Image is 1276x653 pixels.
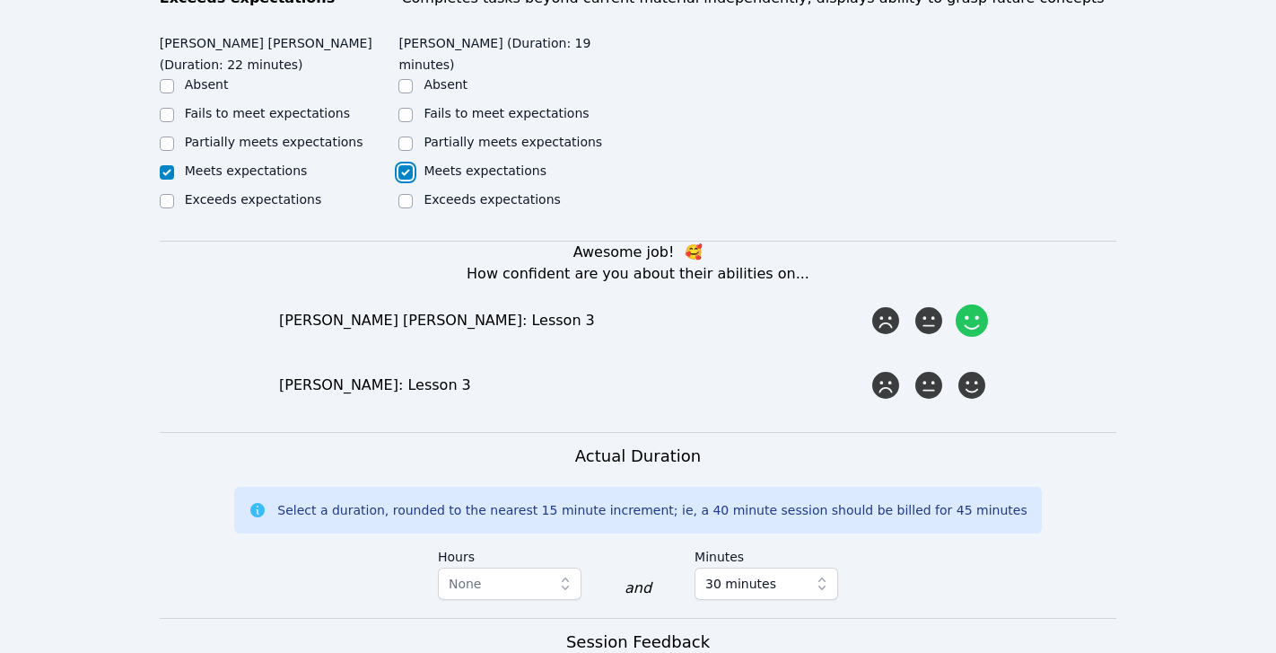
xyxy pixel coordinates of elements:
[185,135,363,149] label: Partially meets expectations
[695,568,838,600] button: 30 minutes
[705,573,776,595] span: 30 minutes
[185,77,229,92] label: Absent
[438,541,581,568] label: Hours
[449,577,482,591] span: None
[424,106,589,120] label: Fails to meet expectations
[467,265,809,282] span: How confident are you about their abilities on...
[424,77,468,92] label: Absent
[575,444,701,469] h3: Actual Duration
[185,163,308,178] label: Meets expectations
[685,243,703,260] span: kisses
[625,578,651,599] div: and
[573,243,675,260] span: Awesome job!
[185,106,350,120] label: Fails to meet expectations
[424,163,546,178] label: Meets expectations
[185,192,321,207] label: Exceeds expectations
[424,135,602,149] label: Partially meets expectations
[695,541,838,568] label: Minutes
[438,568,581,600] button: None
[424,192,560,207] label: Exceeds expectations
[398,27,638,75] legend: [PERSON_NAME] (Duration: 19 minutes)
[279,310,868,331] div: [PERSON_NAME] [PERSON_NAME]: Lesson 3
[277,501,1027,519] div: Select a duration, rounded to the nearest 15 minute increment; ie, a 40 minute session should be ...
[160,27,399,75] legend: [PERSON_NAME] [PERSON_NAME] (Duration: 22 minutes)
[279,375,868,396] div: [PERSON_NAME]: Lesson 3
